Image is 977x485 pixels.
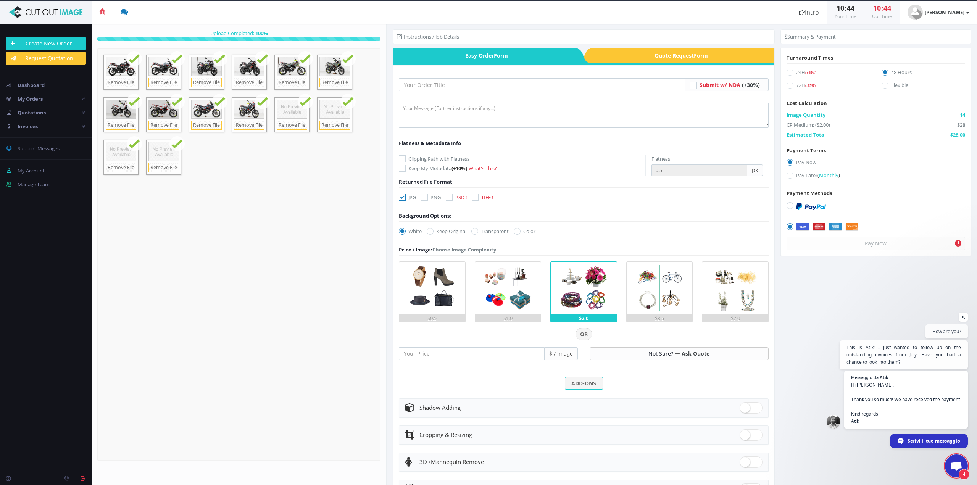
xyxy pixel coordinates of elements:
[633,262,686,314] img: 4.png
[796,223,858,231] img: Securely by Stripe
[254,30,268,37] strong: %
[835,13,856,19] small: Your Time
[399,155,645,163] label: Clipping Path with Flatness
[18,82,45,89] span: Dashboard
[106,121,136,130] a: Remove File
[682,350,709,357] a: Ask Quote
[805,69,816,76] a: (+15%)
[6,52,86,65] a: Request Quotation
[844,3,847,13] span: :
[234,78,264,87] a: Remove File
[469,165,497,172] a: What's This?
[399,78,685,91] input: Your Order Title
[932,328,961,335] span: How are you?
[881,3,883,13] span: :
[847,3,854,13] span: 44
[796,203,826,210] img: PayPal
[882,81,965,92] label: Flexible
[451,165,467,172] span: (+10%)
[419,404,461,411] span: Shadow Adding
[593,48,775,63] a: Quote RequestForm
[18,181,50,188] span: Manage Team
[551,314,616,322] div: $2.0
[565,377,603,390] span: ADD-ONS
[576,328,592,341] span: OR
[945,454,968,477] div: Aprire la chat
[846,344,961,366] span: This is Atik! I just wanted to follow up on the outstanding invoices from July. Have you had a ch...
[787,171,965,182] label: Pay Later
[399,314,465,322] div: $0.5
[18,123,38,130] span: Invoices
[700,81,740,89] span: Submit w/ NDA
[277,121,307,130] a: Remove File
[817,172,840,179] a: (Monthly)
[148,78,179,87] a: Remove File
[475,314,541,322] div: $1.0
[419,458,484,466] span: Mannequin Remove
[805,82,816,89] a: (-15%)
[97,29,380,37] div: Upload Completed:
[494,52,508,59] i: Form
[455,194,467,201] span: PSD !
[787,131,826,139] span: Estimated Total
[959,469,969,480] span: 4
[851,381,961,425] span: Hi [PERSON_NAME], Thank you so much! We have received the payment. Kind regards, Atik
[191,78,222,87] a: Remove File
[627,314,692,322] div: $3.5
[399,246,496,253] div: Choose Image Complexity
[787,68,870,79] label: 24H
[908,5,923,20] img: user_default.jpg
[393,48,574,63] a: Easy OrderForm
[319,121,350,130] a: Remove File
[957,121,965,129] span: $28
[702,314,768,322] div: $7.0
[427,227,466,235] label: Keep Original
[805,83,816,88] span: (-15%)
[399,347,544,360] input: Your Price
[18,145,60,152] span: Support Messages
[18,95,43,102] span: My Orders
[558,262,610,314] img: 3.png
[399,178,452,185] span: Returned File Format
[545,347,578,360] span: $ / Image
[787,100,827,106] span: Cost Calculation
[787,54,833,61] span: Turnaround Times
[785,33,836,40] li: Summary & Payment
[6,37,86,50] a: Create New Order
[399,164,645,172] label: Keep My Metadata -
[787,81,870,92] label: 72H
[393,48,574,63] span: Easy Order
[805,70,816,75] span: (+15%)
[319,78,350,87] a: Remove File
[482,262,534,314] img: 2.png
[960,111,965,119] span: 14
[851,375,879,379] span: Messaggio da
[148,163,179,172] a: Remove File
[471,227,509,235] label: Transparent
[651,155,671,163] label: Flatness:
[406,262,459,314] img: 1.png
[787,111,825,119] span: Image Quantity
[399,227,422,235] label: White
[883,3,891,13] span: 44
[18,167,45,174] span: My Account
[787,121,830,129] span: CP Medium: ($2.00)
[481,194,493,201] span: TIFF !
[277,78,307,87] a: Remove File
[18,109,46,116] span: Quotations
[819,172,838,179] span: Monthly
[787,158,965,169] label: Pay Now
[950,131,965,139] span: $28.00
[514,227,535,235] label: Color
[421,193,441,201] label: PNG
[399,246,432,253] span: Price / Image:
[148,121,179,130] a: Remove File
[593,48,775,63] span: Quote Request
[742,81,760,89] span: (+30%)
[882,68,965,79] label: 48 Hours
[397,33,459,40] li: Instructions / Job Details
[791,1,827,24] a: Intro
[694,52,708,59] i: Form
[908,434,960,448] span: Scrivi il tuo messaggio
[700,81,760,89] a: Submit w/ NDA (+30%)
